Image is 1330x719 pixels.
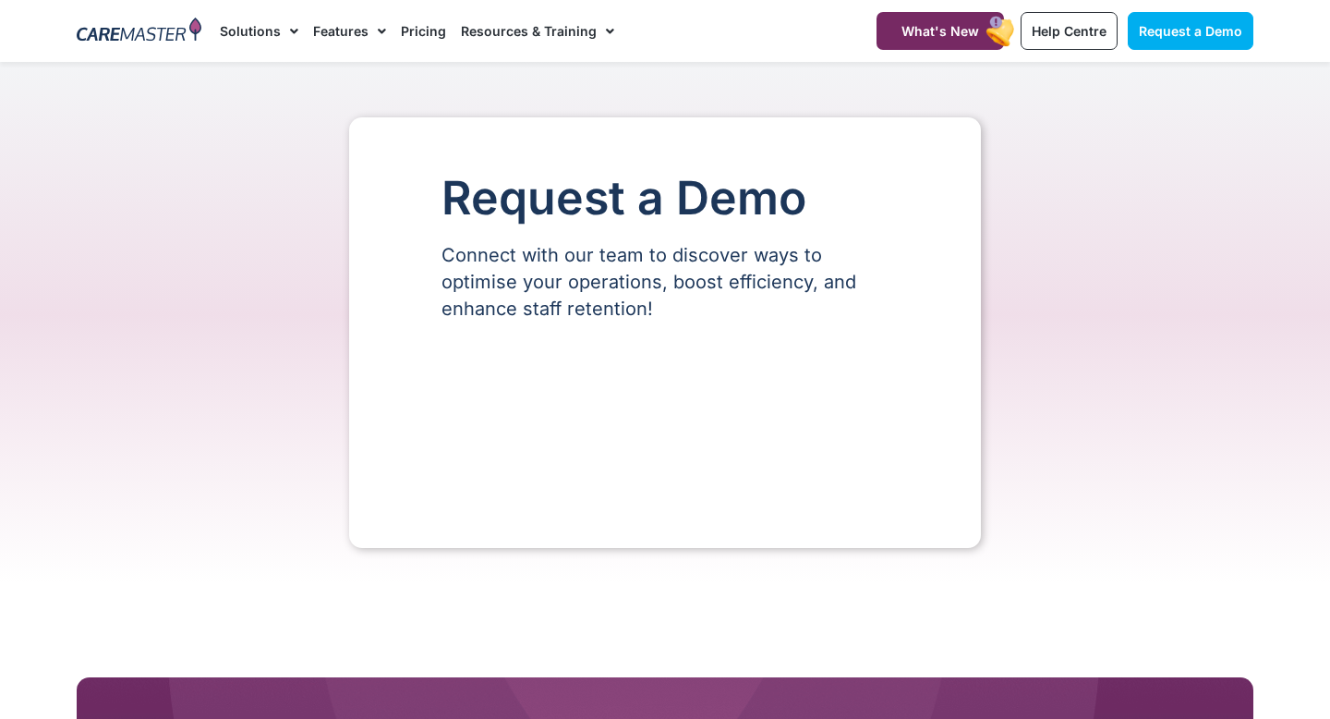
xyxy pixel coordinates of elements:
[441,242,889,323] p: Connect with our team to discover ways to optimise your operations, boost efficiency, and enhance...
[901,23,979,39] span: What's New
[441,173,889,224] h1: Request a Demo
[1032,23,1106,39] span: Help Centre
[877,12,1004,50] a: What's New
[1128,12,1253,50] a: Request a Demo
[77,18,201,45] img: CareMaster Logo
[441,354,889,493] iframe: Form 0
[1139,23,1242,39] span: Request a Demo
[1021,12,1118,50] a: Help Centre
